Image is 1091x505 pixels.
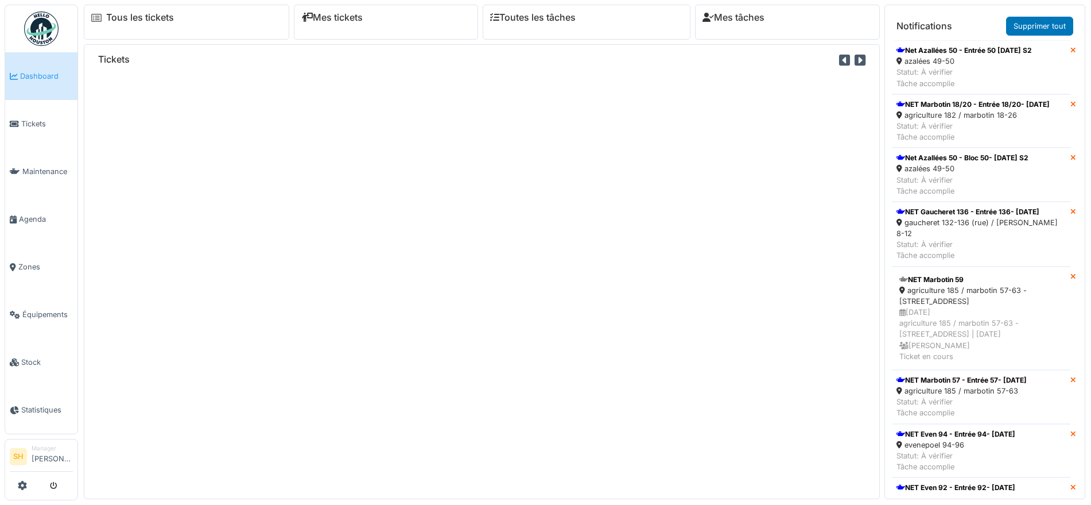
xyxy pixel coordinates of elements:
[18,261,73,272] span: Zones
[892,148,1070,202] a: Net Azallées 50 - Bloc 50- [DATE] S2 azalées 49-50 Statut: À vérifierTâche accomplie
[20,71,73,82] span: Dashboard
[5,338,77,386] a: Stock
[5,291,77,338] a: Équipements
[896,153,1028,163] div: Net Azallées 50 - Bloc 50- [DATE] S2
[896,386,1027,396] div: agriculture 185 / marbotin 57-63
[19,214,73,225] span: Agenda
[21,404,73,415] span: Statistiques
[896,99,1050,110] div: NET Marbotin 18/20 - Entrée 18/20- [DATE]
[106,12,174,23] a: Tous les tickets
[896,483,1015,493] div: NET Even 92 - Entrée 92- [DATE]
[5,386,77,434] a: Statistiques
[896,110,1050,121] div: agriculture 182 / marbotin 18-26
[5,148,77,195] a: Maintenance
[22,166,73,177] span: Maintenance
[21,118,73,129] span: Tickets
[896,45,1032,56] div: Net Azallées 50 - Entrée 50 [DATE] S2
[896,163,1028,174] div: azalées 49-50
[896,450,1015,472] div: Statut: À vérifier Tâche accomplie
[896,217,1066,239] div: gaucheret 132-136 (rue) / [PERSON_NAME] 8-12
[896,207,1066,217] div: NET Gaucheret 136 - Entrée 136- [DATE]
[892,40,1070,94] a: Net Azallées 50 - Entrée 50 [DATE] S2 azalées 49-50 Statut: À vérifierTâche accomplie
[892,202,1070,267] a: NET Gaucheret 136 - Entrée 136- [DATE] gaucheret 132-136 (rue) / [PERSON_NAME] 8-12 Statut: À vér...
[21,357,73,368] span: Stock
[896,175,1028,196] div: Statut: À vérifier Tâche accomplie
[896,375,1027,386] div: NET Marbotin 57 - Entrée 57- [DATE]
[899,307,1063,362] div: [DATE] agriculture 185 / marbotin 57-63 - [STREET_ADDRESS] | [DATE] [PERSON_NAME] Ticket en cours
[5,195,77,243] a: Agenda
[98,54,130,65] h6: Tickets
[301,12,363,23] a: Mes tickets
[892,94,1070,148] a: NET Marbotin 18/20 - Entrée 18/20- [DATE] agriculture 182 / marbotin 18-26 Statut: À vérifierTâch...
[899,275,1063,285] div: NET Marbotin 59
[896,56,1032,67] div: azalées 49-50
[10,448,27,465] li: SH
[896,21,952,32] h6: Notifications
[1006,17,1073,36] a: Supprimer tout
[32,444,73,453] div: Manager
[896,121,1050,142] div: Statut: À vérifier Tâche accomplie
[892,370,1070,424] a: NET Marbotin 57 - Entrée 57- [DATE] agriculture 185 / marbotin 57-63 Statut: À vérifierTâche acco...
[22,309,73,320] span: Équipements
[5,52,77,100] a: Dashboard
[24,11,59,46] img: Badge_color-CXgf-gQk.svg
[896,493,1015,504] div: evenepoel 90-92
[892,267,1070,370] a: NET Marbotin 59 agriculture 185 / marbotin 57-63 - [STREET_ADDRESS] [DATE]agriculture 185 / marbo...
[32,444,73,469] li: [PERSON_NAME]
[10,444,73,472] a: SH Manager[PERSON_NAME]
[896,440,1015,450] div: evenepoel 94-96
[5,243,77,291] a: Zones
[490,12,576,23] a: Toutes les tâches
[892,424,1070,478] a: NET Even 94 - Entrée 94- [DATE] evenepoel 94-96 Statut: À vérifierTâche accomplie
[896,429,1015,440] div: NET Even 94 - Entrée 94- [DATE]
[896,396,1027,418] div: Statut: À vérifier Tâche accomplie
[899,285,1063,307] div: agriculture 185 / marbotin 57-63 - [STREET_ADDRESS]
[702,12,764,23] a: Mes tâches
[5,100,77,148] a: Tickets
[896,239,1066,261] div: Statut: À vérifier Tâche accomplie
[896,67,1032,88] div: Statut: À vérifier Tâche accomplie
